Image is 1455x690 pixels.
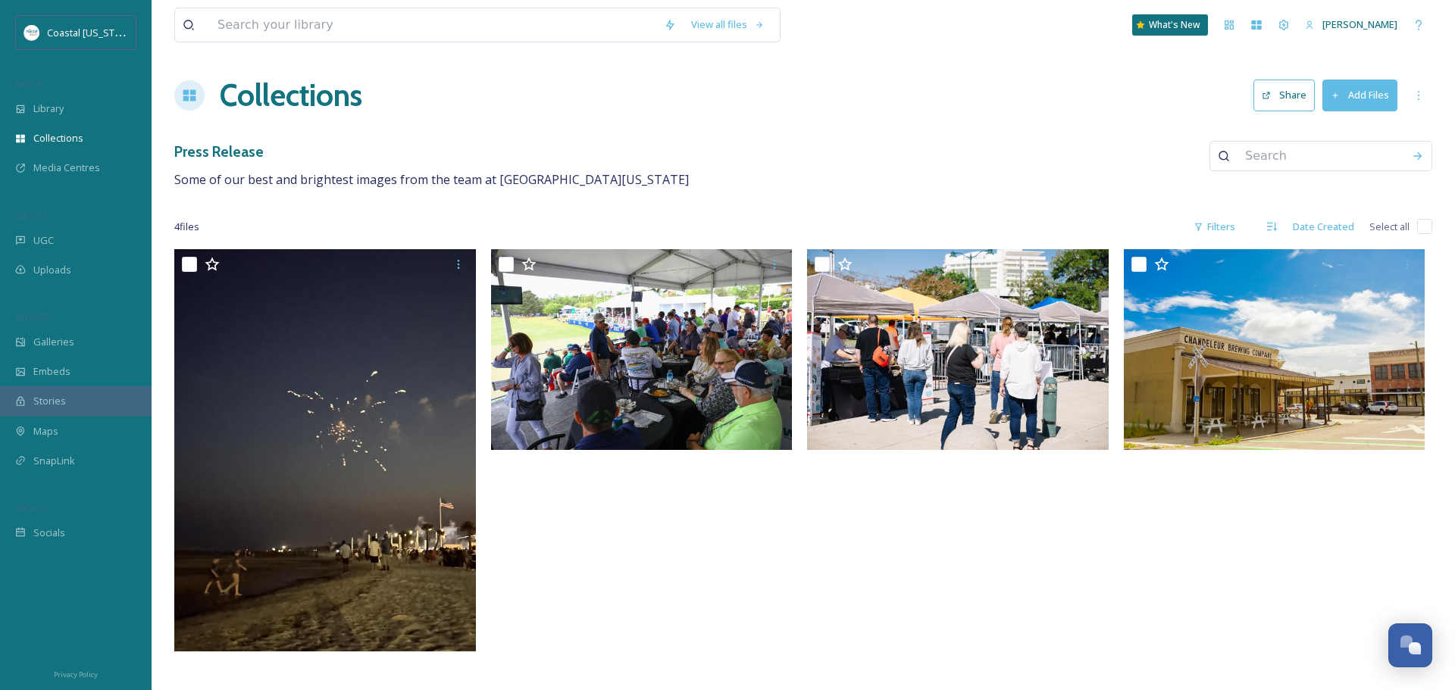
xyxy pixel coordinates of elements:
a: [PERSON_NAME] [1297,10,1405,39]
button: Open Chat [1388,623,1432,667]
span: MEDIA [15,78,42,89]
img: Shrimp Tasting Festival-21.jpg [807,249,1109,451]
span: Galleries [33,335,74,349]
a: Privacy Policy [54,664,98,682]
h3: Press Release [174,141,689,163]
span: Some of our best and brightest images from the team at [GEOGRAPHIC_DATA][US_STATE] [174,171,689,188]
img: Day2-231.jpg [491,249,793,451]
button: Share [1253,80,1315,111]
span: 4 file s [174,220,199,234]
span: Socials [33,526,65,540]
span: UGC [33,233,54,248]
img: download%20%281%29.jpeg [24,25,39,40]
a: What's New [1132,14,1208,36]
span: Collections [33,131,83,145]
span: WIDGETS [15,311,50,323]
span: Privacy Policy [54,670,98,679]
button: Add Files [1322,80,1397,111]
a: Collections [220,73,362,118]
div: Date Created [1285,212,1362,242]
span: Stories [33,394,66,408]
img: 20230702_014806855_iOS.heic [174,249,476,651]
span: Library [33,101,64,116]
input: Search your library [210,8,656,42]
img: TapRoom_ChandeleurIslandBrewing_Gulfport_Courtesy Tate Nations 2020 (6).jpg [1124,249,1425,451]
span: Media Centres [33,161,100,175]
span: Embeds [33,364,70,379]
a: View all files [684,10,772,39]
span: COLLECT [15,210,48,221]
span: Coastal [US_STATE] [47,25,134,39]
input: Search [1238,139,1404,173]
span: SnapLink [33,454,75,468]
span: Uploads [33,263,71,277]
span: SOCIALS [15,502,45,514]
span: Select all [1369,220,1410,234]
div: Filters [1186,212,1243,242]
span: Maps [33,424,58,439]
span: [PERSON_NAME] [1322,17,1397,31]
